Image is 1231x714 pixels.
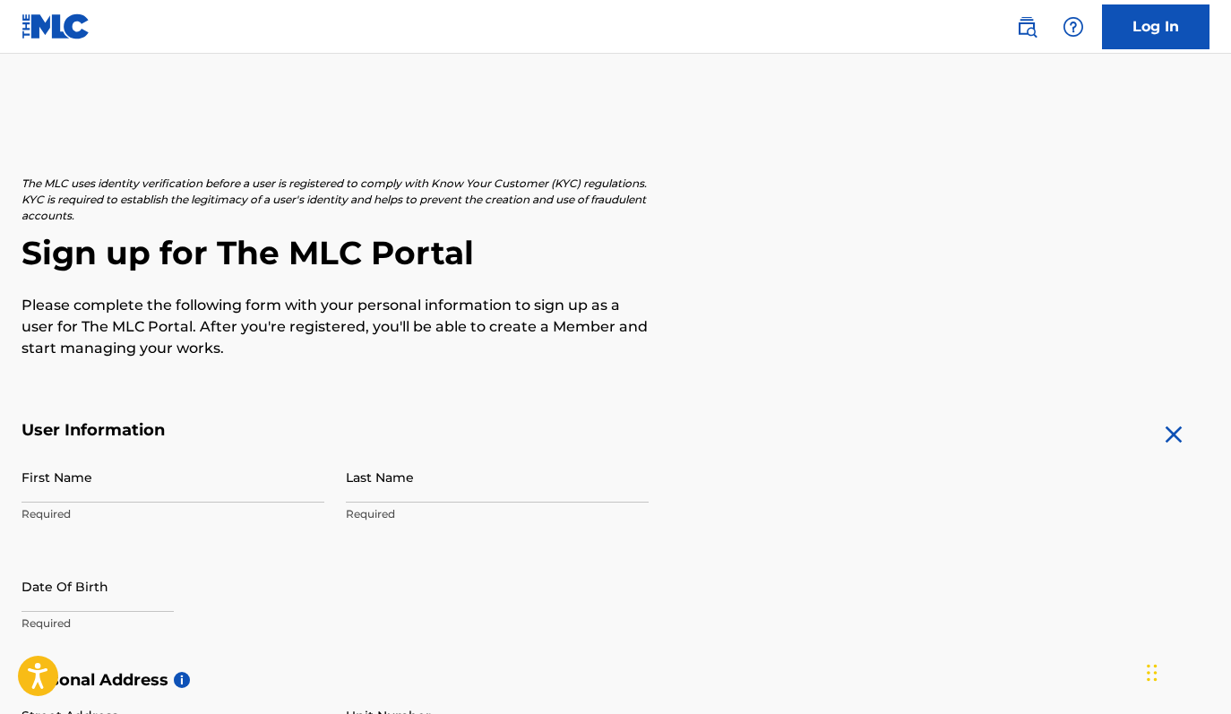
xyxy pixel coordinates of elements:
p: The MLC uses identity verification before a user is registered to comply with Know Your Customer ... [22,176,649,224]
h5: Personal Address [22,670,1209,691]
p: Required [22,615,324,632]
iframe: Chat Widget [1141,628,1231,714]
p: Required [346,506,649,522]
h2: Sign up for The MLC Portal [22,233,1209,273]
img: close [1159,420,1188,449]
a: Log In [1102,4,1209,49]
a: Public Search [1009,9,1045,45]
h5: User Information [22,420,649,441]
div: Drag [1147,646,1158,700]
div: Help [1055,9,1091,45]
img: search [1016,16,1037,38]
p: Please complete the following form with your personal information to sign up as a user for The ML... [22,295,649,359]
span: i [174,672,190,688]
p: Required [22,506,324,522]
img: MLC Logo [22,13,90,39]
img: help [1063,16,1084,38]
